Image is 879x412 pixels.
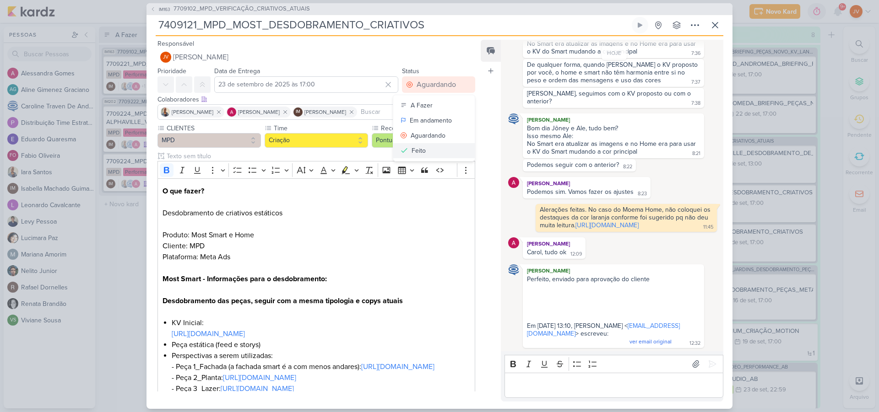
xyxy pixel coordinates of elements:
[163,296,403,305] strong: Desdobramento das peças, seguir com a mesma tipologia e copys atuais
[172,108,213,116] span: [PERSON_NAME]
[380,123,475,133] label: Recorrência
[508,264,519,275] img: Caroline Traven De Andrade
[527,140,698,155] div: No Smart era atualizar as imagens e no Home era para usar o KV do Smart mudando a cor principal
[570,251,582,258] div: 12:09
[163,208,470,230] p: Desdobramento de criativos estáticos
[525,266,702,275] div: [PERSON_NAME]
[166,123,261,133] label: CLIENTES
[525,179,649,188] div: [PERSON_NAME]
[540,206,712,229] div: Alerações feitas. No caso do Moema Home, não coloquei os destaques da cor laranja conforme foi su...
[402,76,475,93] button: Aguardando
[172,329,245,338] a: [URL][DOMAIN_NAME]
[214,76,398,93] input: Select a date
[265,133,368,148] button: Criação
[163,274,327,284] strong: Most Smart - Informações para o desdobramento:
[527,61,700,84] div: De qualquer forma, quando [PERSON_NAME] o KV proposto por você, o home e smart não têm harmonia e...
[527,322,680,337] a: [EMAIL_ADDRESS][DOMAIN_NAME]
[525,239,584,248] div: [PERSON_NAME]
[172,339,470,350] li: Peça estática (feed e storys)
[575,221,639,229] a: [URL][DOMAIN_NAME]
[638,190,647,198] div: 8:23
[156,17,630,33] input: Kard Sem Título
[157,49,475,65] button: JV [PERSON_NAME]
[508,237,519,248] img: Alessandra Gomes
[689,340,700,347] div: 12:32
[172,317,470,339] li: KV Inicial:
[163,230,470,273] p: Produto: Most Smart e Home Cliente: MPD Plataforma: Meta Ads
[372,133,475,148] button: Pontual
[238,108,280,116] span: [PERSON_NAME]
[223,373,296,382] a: [URL][DOMAIN_NAME]
[165,151,475,161] input: Texto sem título
[527,132,700,140] div: Isso mesmo Ale:
[508,177,519,188] img: Alessandra Gomes
[527,40,698,55] div: No Smart era atualizar as imagens e no Home era para usar o KV do Smart mudando a cor principal
[157,67,186,75] label: Prioridade
[629,338,672,345] span: ver email original
[393,128,475,143] button: Aguardando
[161,107,170,117] img: Iara Santos
[505,373,723,398] div: Editor editing area: main
[410,116,452,125] div: Em andamento
[296,110,300,114] p: IM
[273,123,368,133] label: Time
[527,161,619,169] div: Podemos seguir com o anterior?
[508,113,519,124] img: Caroline Traven De Andrade
[163,187,204,196] strong: O que fazer?
[411,131,445,140] div: Aguardando
[393,143,475,158] button: Feito
[157,95,475,104] div: Colaboradores
[527,90,693,105] div: [PERSON_NAME], seguimos com o KV proposto ou com o anterior?
[527,275,680,345] span: Perfeito, enviado para aprovação do cliente Em [DATE] 13:10, [PERSON_NAME] < > escreveu:
[691,50,700,57] div: 7:36
[636,21,644,29] div: Ligar relógio
[293,107,303,117] div: Isabella Machado Guimarães
[691,79,700,86] div: 7:37
[402,67,419,75] label: Status
[691,100,700,107] div: 7:38
[525,115,702,124] div: [PERSON_NAME]
[160,52,171,63] div: Joney Viana
[227,107,236,117] img: Alessandra Gomes
[173,52,228,63] span: [PERSON_NAME]
[393,98,475,113] button: A Fazer
[417,79,456,90] div: Aguardando
[157,40,194,48] label: Responsável
[157,161,475,179] div: Editor toolbar
[393,113,475,128] button: Em andamento
[221,384,294,393] a: [URL][DOMAIN_NAME]
[527,188,634,196] div: Podemos sim. Vamos fazer os ajustes
[361,362,434,371] a: [URL][DOMAIN_NAME]
[172,350,470,394] li: Perspectivas a serem utilizadas: - Peça 1_Fachada (a fachada smart é a com menos andares): - Peça...
[214,67,260,75] label: Data de Entrega
[359,107,473,118] input: Buscar
[527,248,566,256] div: Carol, tudo ok
[157,133,261,148] button: MPD
[304,108,346,116] span: [PERSON_NAME]
[412,146,426,155] div: Feito
[163,55,168,60] p: JV
[505,355,723,373] div: Editor toolbar
[527,124,700,132] div: Bom dia Jôney e Ale, tudo bem?
[692,150,700,157] div: 8:21
[703,224,713,231] div: 11:45
[623,163,632,171] div: 8:22
[411,101,433,110] div: A Fazer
